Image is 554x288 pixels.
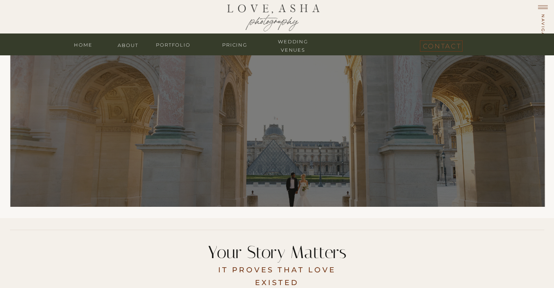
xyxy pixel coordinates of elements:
h1: navigate [539,14,546,47]
a: contact [423,40,459,49]
a: Pricing [213,41,257,48]
h2: It proves that love existed [196,264,359,274]
a: portfolio [152,41,195,48]
a: home [69,41,98,48]
h2: Your Story Matters [131,242,423,264]
a: wedding venues [271,38,315,44]
a: about [114,41,143,48]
